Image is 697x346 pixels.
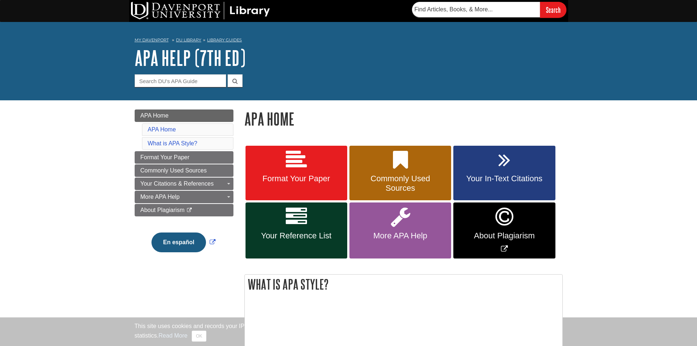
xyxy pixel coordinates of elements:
[192,331,206,342] button: Close
[251,231,342,241] span: Your Reference List
[135,151,233,164] a: Format Your Paper
[135,191,233,203] a: More APA Help
[140,154,190,160] span: Format Your Paper
[412,2,540,17] input: Find Articles, Books, & More...
[135,204,233,216] a: About Plagiarism
[453,202,555,258] a: Link opens in new window
[355,174,446,193] span: Commonly Used Sources
[246,146,347,201] a: Format Your Paper
[355,231,446,241] span: More APA Help
[140,112,169,119] span: APA Home
[251,174,342,183] span: Format Your Paper
[148,140,198,146] a: What is APA Style?
[176,37,201,42] a: DU Library
[135,109,233,122] a: APA Home
[140,207,185,213] span: About Plagiarism
[349,146,451,201] a: Commonly Used Sources
[412,2,566,18] form: Searches DU Library's articles, books, and more
[135,322,563,342] div: This site uses cookies and records your IP address for usage statistics. Additionally, we use Goo...
[207,37,242,42] a: Library Guides
[135,37,169,43] a: My Davenport
[135,109,233,265] div: Guide Page Menu
[453,146,555,201] a: Your In-Text Citations
[246,202,347,258] a: Your Reference List
[135,46,246,69] a: APA Help (7th Ed)
[140,181,214,187] span: Your Citations & References
[186,208,192,213] i: This link opens in a new window
[135,35,563,47] nav: breadcrumb
[244,109,563,128] h1: APA Home
[349,202,451,258] a: More APA Help
[151,232,206,252] button: En español
[135,178,233,190] a: Your Citations & References
[158,332,187,339] a: Read More
[540,2,566,18] input: Search
[148,126,176,133] a: APA Home
[245,275,562,294] h2: What is APA Style?
[459,231,550,241] span: About Plagiarism
[140,167,207,174] span: Commonly Used Sources
[140,194,180,200] span: More APA Help
[459,174,550,183] span: Your In-Text Citations
[135,164,233,177] a: Commonly Used Sources
[150,239,217,245] a: Link opens in new window
[131,2,270,19] img: DU Library
[135,74,226,87] input: Search DU's APA Guide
